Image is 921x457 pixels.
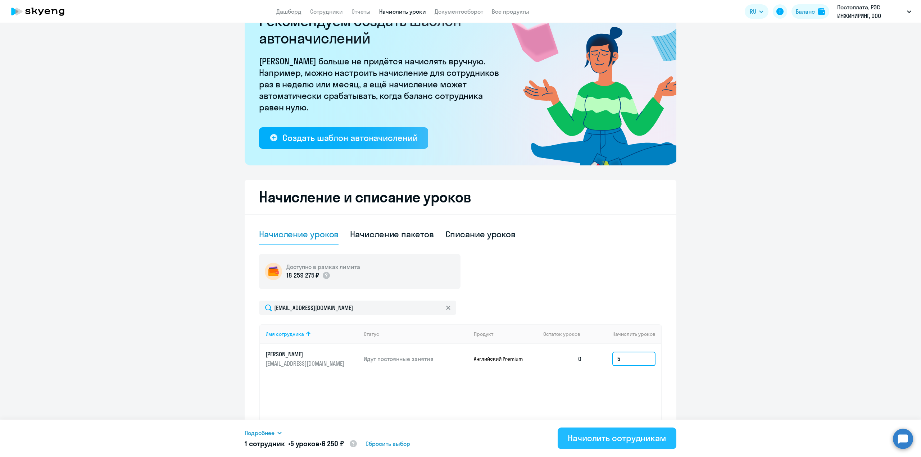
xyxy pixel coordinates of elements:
div: Продукт [474,331,493,337]
div: Начисление уроков [259,228,339,240]
a: Отчеты [351,8,371,15]
img: balance [818,8,825,15]
p: [PERSON_NAME] [266,350,346,358]
div: Имя сотрудника [266,331,304,337]
p: 18 259 275 ₽ [286,271,319,280]
p: Английский Premium [474,356,528,362]
button: RU [745,4,768,19]
div: Списание уроков [445,228,516,240]
div: Статус [364,331,468,337]
th: Начислить уроков [588,324,661,344]
span: Сбросить выбор [366,439,410,448]
div: Начислить сотрудникам [568,432,666,444]
img: wallet-circle.png [265,263,282,280]
p: Постоплата, РЭС ИНЖИНИРИНГ, ООО [837,3,904,20]
button: Постоплата, РЭС ИНЖИНИРИНГ, ООО [834,3,915,20]
div: Остаток уроков [543,331,588,337]
h2: Рекомендуем создать шаблон автоначислений [259,12,504,47]
a: Документооборот [435,8,483,15]
h5: 1 сотрудник • • [245,439,358,449]
a: Дашборд [276,8,301,15]
span: 5 уроков [290,439,319,448]
span: 6 250 ₽ [322,439,344,448]
button: Создать шаблон автоначислений [259,127,428,149]
a: Сотрудники [310,8,343,15]
div: Продукт [474,331,538,337]
div: Имя сотрудника [266,331,358,337]
span: Остаток уроков [543,331,580,337]
div: Статус [364,331,379,337]
div: Баланс [796,7,815,16]
span: Подробнее [245,429,275,437]
a: [PERSON_NAME][EMAIL_ADDRESS][DOMAIN_NAME] [266,350,358,367]
p: [PERSON_NAME] больше не придётся начислять вручную. Например, можно настроить начисление для сотр... [259,55,504,113]
td: 0 [537,344,588,374]
a: Начислить уроки [379,8,426,15]
h5: Доступно в рамках лимита [286,263,360,271]
div: Создать шаблон автоначислений [282,132,417,143]
button: Начислить сотрудникам [558,428,676,449]
span: RU [750,7,756,16]
p: Идут постоянные занятия [364,355,468,363]
div: Начисление пакетов [350,228,434,240]
input: Поиск по имени, email, продукту или статусу [259,301,456,315]
p: [EMAIL_ADDRESS][DOMAIN_NAME] [266,360,346,367]
button: Балансbalance [791,4,829,19]
a: Все продукты [492,8,529,15]
h2: Начисление и списание уроков [259,188,662,206]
